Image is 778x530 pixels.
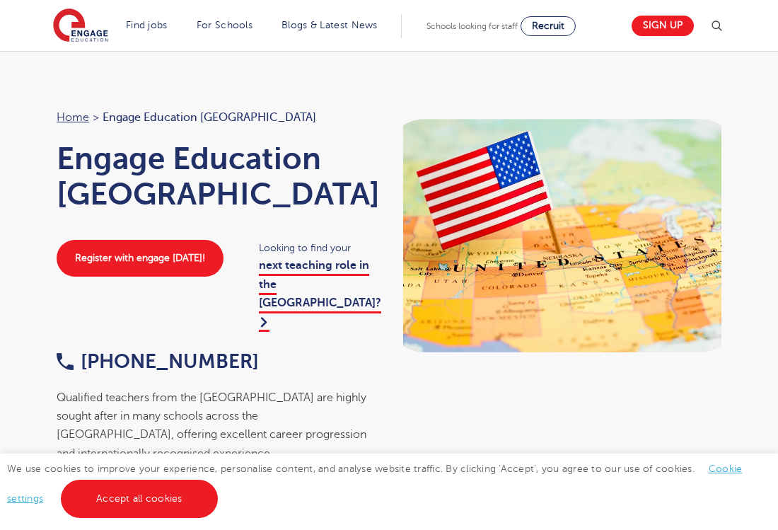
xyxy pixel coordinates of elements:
span: > [93,111,99,124]
a: [PHONE_NUMBER] [57,350,259,372]
span: Recruit [532,21,564,31]
span: Looking to find your [259,240,375,256]
a: Find jobs [126,20,168,30]
span: We use cookies to improve your experience, personalise content, and analyse website traffic. By c... [7,463,742,504]
a: Accept all cookies [61,480,218,518]
a: For Schools [197,20,252,30]
a: Recruit [521,16,576,36]
nav: breadcrumb [57,108,375,127]
h1: Engage Education [GEOGRAPHIC_DATA] [57,141,375,212]
a: Sign up [632,16,694,36]
span: Schools looking for staff [426,21,518,31]
a: Home [57,111,89,124]
img: Engage Education [53,8,108,44]
span: Engage Education [GEOGRAPHIC_DATA] [103,108,316,127]
a: Register with engage [DATE]! [57,240,223,277]
a: next teaching role in the [GEOGRAPHIC_DATA]? [259,259,381,332]
a: Blogs & Latest News [281,20,378,30]
div: Qualified teachers from the [GEOGRAPHIC_DATA] are highly sought after in many schools across the ... [57,388,375,463]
